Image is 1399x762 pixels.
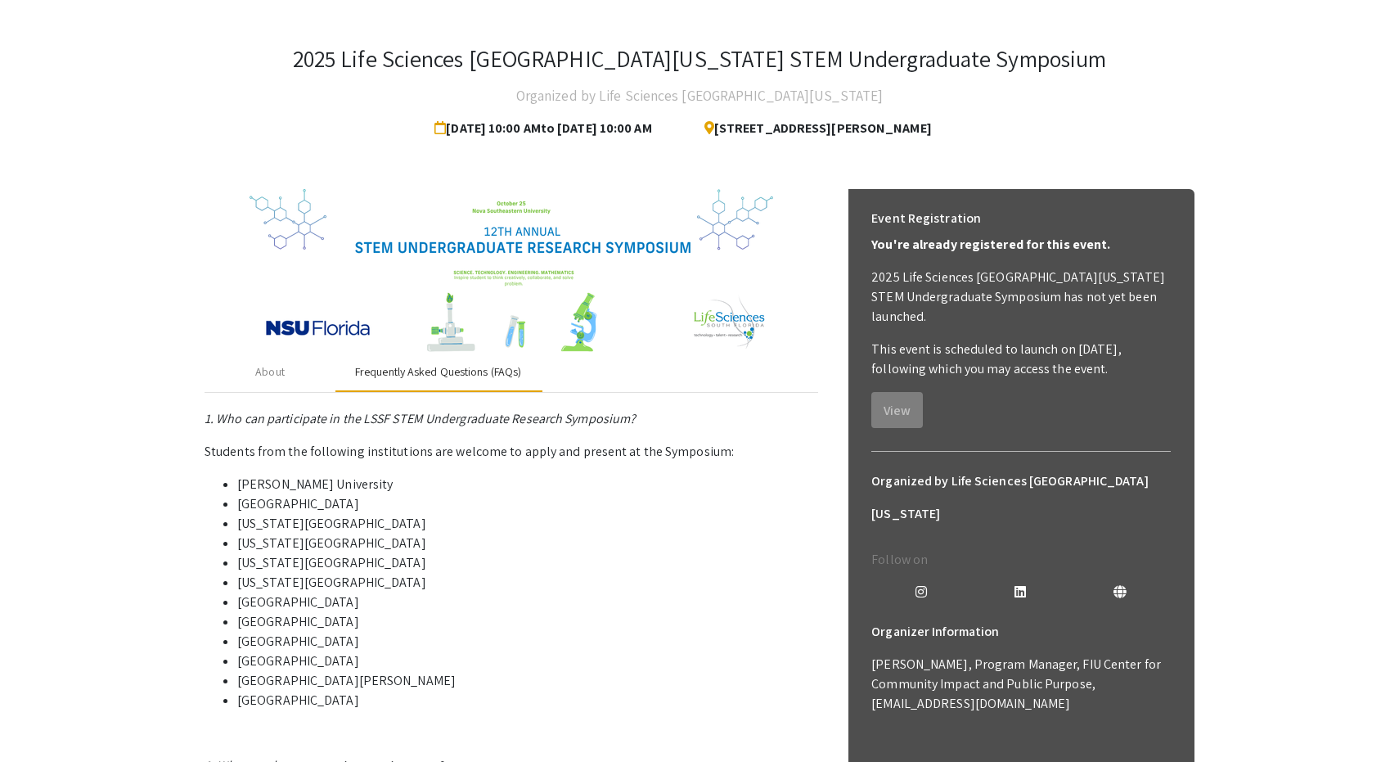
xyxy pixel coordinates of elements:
h4: Organized by Life Sciences [GEOGRAPHIC_DATA][US_STATE] [516,79,883,112]
em: 1. Who can participate in the LSSF STEM Undergraduate Research Symposium? [205,410,636,427]
iframe: Chat [12,688,70,750]
li: [GEOGRAPHIC_DATA] [237,593,818,612]
p: This event is scheduled to launch on [DATE], following which you may access the event. [871,340,1171,379]
img: 32153a09-f8cb-4114-bf27-cfb6bc84fc69.png [250,189,773,353]
li: [GEOGRAPHIC_DATA][PERSON_NAME] [237,671,818,691]
li: [US_STATE][GEOGRAPHIC_DATA] [237,553,818,573]
li: [US_STATE][GEOGRAPHIC_DATA] [237,573,818,593]
p: Students from the following institutions are welcome to apply and present at the Symposium: [205,442,818,462]
li: [PERSON_NAME] University [237,475,818,494]
span: [STREET_ADDRESS][PERSON_NAME] [691,112,932,145]
div: About [255,363,285,381]
li: [GEOGRAPHIC_DATA] [237,494,818,514]
span: [DATE] 10:00 AM to [DATE] 10:00 AM [434,112,658,145]
p: [PERSON_NAME], Program Manager, FIU Center for Community Impact and Public Purpose, [EMAIL_ADDRES... [871,655,1171,714]
button: View [871,392,923,428]
h6: Event Registration [871,202,981,235]
div: Frequently Asked Questions (FAQs) [355,363,521,381]
h6: Organized by Life Sciences [GEOGRAPHIC_DATA][US_STATE] [871,465,1171,530]
li: [GEOGRAPHIC_DATA] [237,632,818,652]
h6: Organizer Information [871,615,1171,648]
p: Follow on [871,550,1171,570]
li: [GEOGRAPHIC_DATA] [237,652,818,671]
p: You're already registered for this event. [871,235,1171,255]
p: 2025 Life Sciences [GEOGRAPHIC_DATA][US_STATE] STEM Undergraduate Symposium has not yet been laun... [871,268,1171,327]
li: [GEOGRAPHIC_DATA] [237,612,818,632]
li: [GEOGRAPHIC_DATA] [237,691,818,710]
h3: 2025 Life Sciences [GEOGRAPHIC_DATA][US_STATE] STEM Undergraduate Symposium [293,45,1107,73]
li: [US_STATE][GEOGRAPHIC_DATA] [237,534,818,553]
li: [US_STATE][GEOGRAPHIC_DATA] [237,514,818,534]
